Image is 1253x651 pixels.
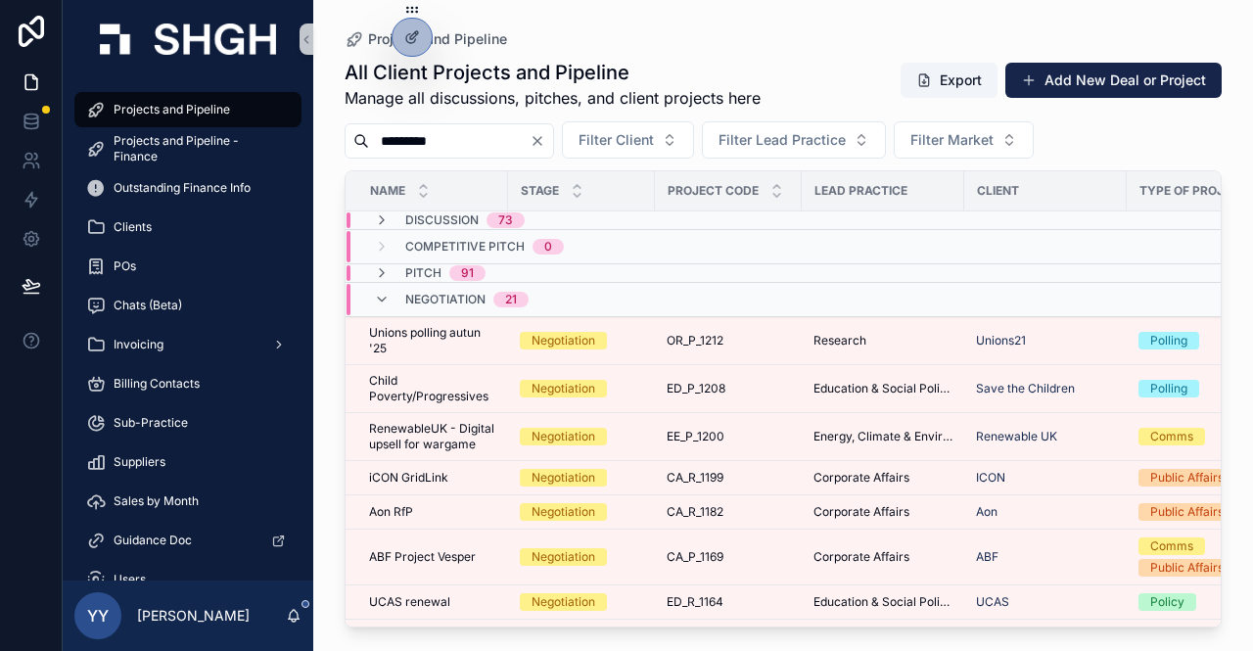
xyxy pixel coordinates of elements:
a: iCON GridLink [369,470,496,486]
a: Unions21 [976,333,1115,349]
a: Sub-Practice [74,405,302,441]
a: Invoicing [74,327,302,362]
a: ICON [976,470,1115,486]
a: Billing Contacts [74,366,302,401]
a: Projects and Pipeline - Finance [74,131,302,166]
span: Guidance Doc [114,533,192,548]
span: iCON GridLink [369,470,448,486]
img: App logo [100,23,276,55]
div: Negotiation [532,503,595,521]
div: Negotiation [532,380,595,397]
div: Negotiation [532,548,595,566]
span: Aon RfP [369,504,413,520]
a: ABF [976,549,998,565]
div: 91 [461,265,474,281]
button: Export [901,63,998,98]
div: Public Affairs [1150,503,1224,521]
button: Clear [530,133,553,149]
a: Corporate Affairs [813,470,952,486]
span: CA_R_1182 [667,504,723,520]
div: Public Affairs [1150,559,1224,577]
div: Comms [1150,537,1193,555]
span: POs [114,258,136,274]
a: Corporate Affairs [813,504,952,520]
span: Lead Practice [814,183,907,199]
a: Unions21 [976,333,1026,349]
a: Projects and Pipeline [345,29,507,49]
a: Suppliers [74,444,302,480]
a: Energy, Climate & Environment [813,429,952,444]
button: Add New Deal or Project [1005,63,1222,98]
button: Select Button [894,121,1034,159]
span: Client [977,183,1019,199]
a: ED_R_1164 [667,594,790,610]
a: Aon [976,504,1115,520]
div: 0 [544,239,552,255]
a: Aon [976,504,998,520]
span: Outstanding Finance Info [114,180,251,196]
a: UCAS [976,594,1009,610]
span: OR_P_1212 [667,333,723,349]
a: CA_R_1182 [667,504,790,520]
a: Child Poverty/Progressives [369,373,496,404]
a: Clients [74,209,302,245]
a: Education & Social Policy [813,594,952,610]
span: Corporate Affairs [813,470,909,486]
span: Competitive Pitch [405,239,525,255]
span: Research [813,333,866,349]
div: Negotiation [532,469,595,487]
span: RenewableUK - Digital upsell for wargame [369,421,496,452]
a: Negotiation [520,593,643,611]
div: Policy [1150,593,1184,611]
a: Unions polling autun '25 [369,325,496,356]
div: Negotiation [532,332,595,349]
span: Corporate Affairs [813,504,909,520]
a: EE_P_1200 [667,429,790,444]
a: Sales by Month [74,484,302,519]
a: Education & Social Policy [813,381,952,396]
span: Manage all discussions, pitches, and client projects here [345,86,761,110]
a: Chats (Beta) [74,288,302,323]
span: Suppliers [114,454,165,470]
span: Sales by Month [114,493,199,509]
button: Select Button [702,121,886,159]
a: Save the Children [976,381,1115,396]
a: ICON [976,470,1005,486]
a: CA_P_1169 [667,549,790,565]
span: Projects and Pipeline - Finance [114,133,282,164]
span: Project Code [668,183,759,199]
span: Users [114,572,146,587]
a: Negotiation [520,332,643,349]
span: Invoicing [114,337,163,352]
a: Aon RfP [369,504,496,520]
button: Select Button [562,121,694,159]
a: UCAS renewal [369,594,496,610]
span: ED_P_1208 [667,381,725,396]
a: OR_P_1212 [667,333,790,349]
a: Negotiation [520,428,643,445]
span: EE_P_1200 [667,429,724,444]
span: Sub-Practice [114,415,188,431]
a: Negotiation [520,503,643,521]
span: UCAS renewal [369,594,450,610]
span: Chats (Beta) [114,298,182,313]
span: Corporate Affairs [813,549,909,565]
span: Projects and Pipeline [368,29,507,49]
a: Renewable UK [976,429,1057,444]
a: Negotiation [520,548,643,566]
a: ED_P_1208 [667,381,790,396]
a: CA_R_1199 [667,470,790,486]
a: Users [74,562,302,597]
a: Projects and Pipeline [74,92,302,127]
span: CA_P_1169 [667,549,723,565]
span: Save the Children [976,381,1075,396]
h1: All Client Projects and Pipeline [345,59,761,86]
